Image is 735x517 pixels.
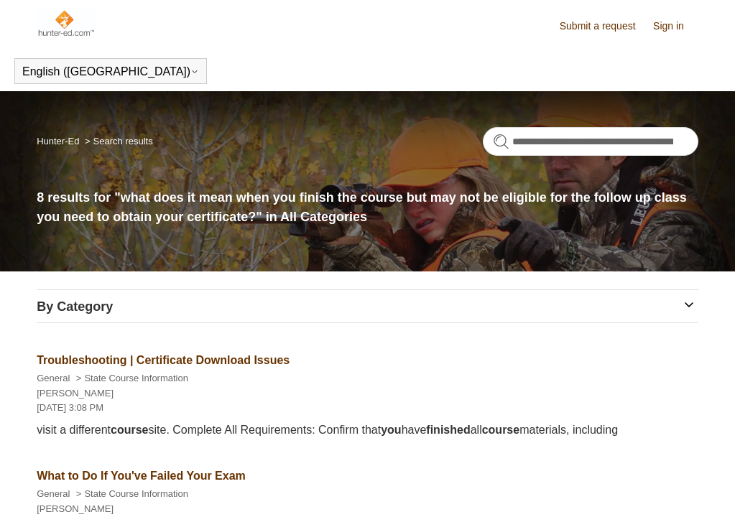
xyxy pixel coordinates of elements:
[426,424,470,436] em: finished
[37,9,95,37] img: Hunter-Ed Help Center home page
[37,488,70,499] a: General
[84,373,188,383] a: State Course Information
[482,424,519,436] em: course
[37,136,79,146] a: Hunter-Ed
[653,19,698,34] a: Sign in
[37,386,684,401] li: [PERSON_NAME]
[37,421,698,439] div: visit a different site. Complete All Requirements: Confirm that have all materials, including
[37,470,246,482] a: What to Do If You've Failed Your Exam
[37,188,698,227] h1: 8 results for "what does it mean when you finish the course but may not be eligible for the follo...
[381,424,401,436] em: you
[111,424,148,436] em: course
[37,402,103,413] time: 02/12/2024, 15:08
[37,502,684,516] li: [PERSON_NAME]
[37,136,82,146] li: Hunter-Ed
[483,127,698,156] input: Search
[73,488,188,499] li: State Course Information
[82,136,153,146] li: Search results
[560,19,650,34] a: Submit a request
[37,373,70,383] a: General
[22,65,199,78] button: English ([GEOGRAPHIC_DATA])
[37,354,290,366] a: Troubleshooting | Certificate Download Issues
[73,373,188,383] li: State Course Information
[84,488,188,499] a: State Course Information
[37,297,698,317] h3: By Category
